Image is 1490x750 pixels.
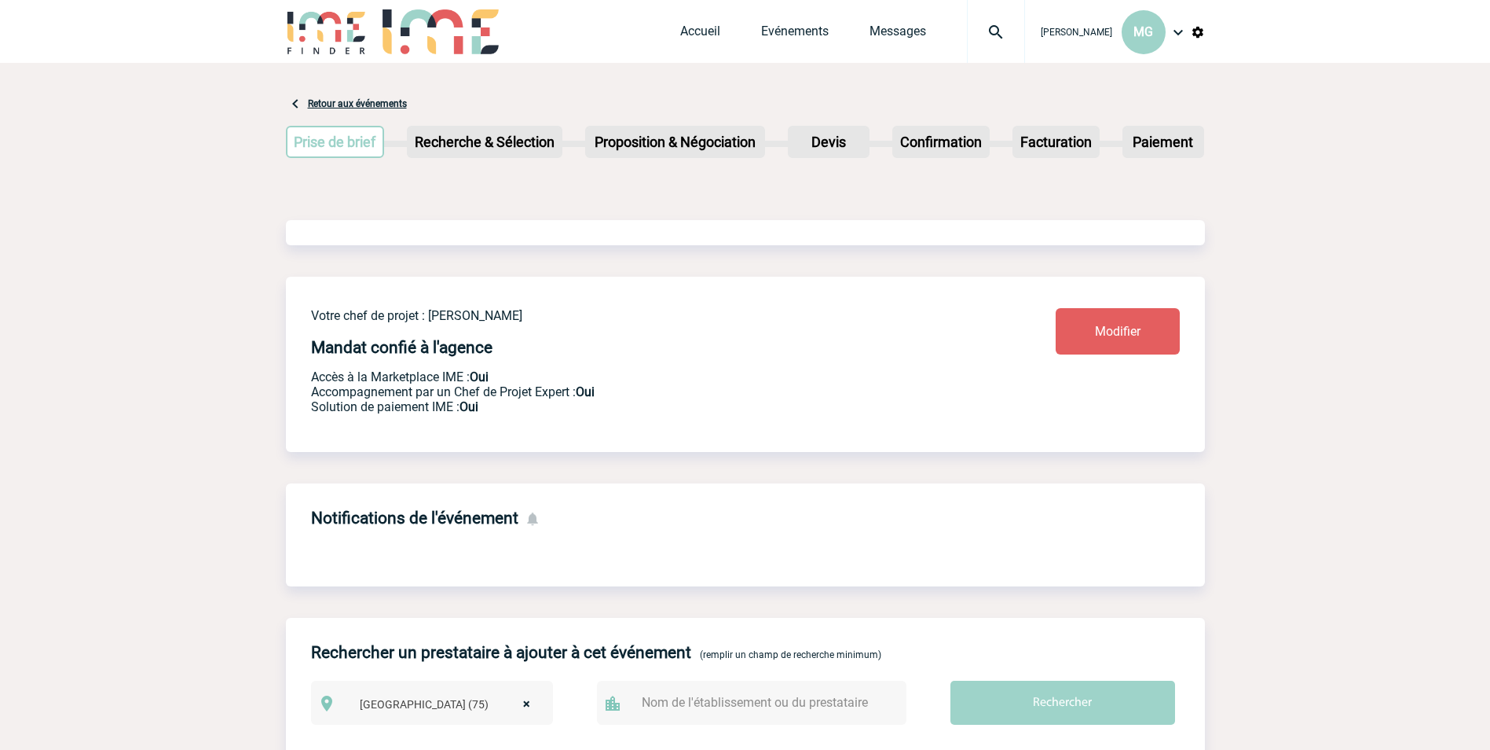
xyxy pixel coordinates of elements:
a: Messages [869,24,926,46]
span: Paris (75) [353,693,546,715]
span: Modifier [1095,324,1140,339]
p: Recherche & Sélection [408,127,561,156]
span: [PERSON_NAME] [1041,27,1112,38]
p: Facturation [1014,127,1098,156]
span: MG [1133,24,1153,39]
a: Accueil [680,24,720,46]
p: Devis [789,127,868,156]
input: Rechercher [950,681,1175,725]
b: Oui [576,384,595,399]
p: Confirmation [894,127,988,156]
a: Retour aux événements [308,98,407,109]
p: Conformité aux process achat client, Prise en charge de la facturation, Mutualisation de plusieur... [311,399,963,414]
h4: Notifications de l'événement [311,509,518,528]
b: Oui [470,369,489,384]
span: (remplir un champ de recherche minimum) [700,649,881,660]
p: Prestation payante [311,384,963,399]
p: Votre chef de projet : [PERSON_NAME] [311,308,963,323]
a: Evénements [761,24,829,46]
p: Accès à la Marketplace IME : [311,369,963,384]
span: × [523,693,530,715]
p: Prise de brief [287,127,383,156]
p: Paiement [1124,127,1203,156]
h4: Rechercher un prestataire à ajouter à cet événement [311,643,691,662]
p: Proposition & Négociation [587,127,763,156]
input: Nom de l'établissement ou du prestataire [638,691,881,714]
img: IME-Finder [286,9,368,54]
h4: Mandat confié à l'agence [311,338,492,357]
b: Oui [459,399,478,414]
